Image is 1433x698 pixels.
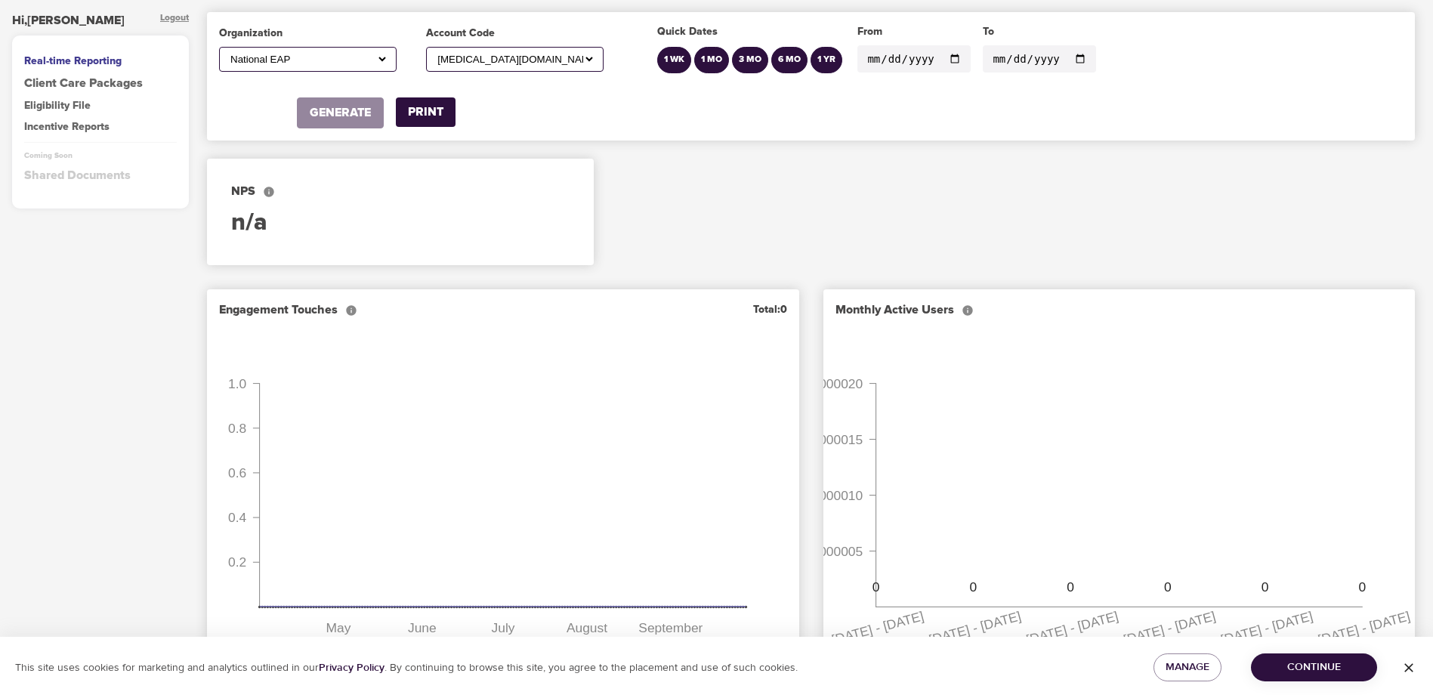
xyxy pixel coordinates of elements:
[811,47,842,73] button: 1 YR
[228,375,246,391] tspan: 1.0
[739,54,761,66] div: 3 MO
[1359,579,1367,595] tspan: 0
[1166,658,1209,677] span: Manage
[160,12,189,29] div: Logout
[228,421,246,436] tspan: 0.8
[24,54,177,69] div: Real-time Reporting
[829,608,925,647] tspan: [DATE] - [DATE]
[319,661,385,675] a: Privacy Policy
[228,465,246,480] tspan: 0.6
[408,103,443,121] div: PRINT
[701,54,722,66] div: 1 MO
[771,487,863,502] tspan: 0.00000000010
[396,97,456,127] button: PRINT
[228,510,247,525] tspan: 0.4
[231,183,570,200] div: NPS
[1067,579,1074,595] tspan: 0
[1219,608,1314,647] tspan: [DATE] - [DATE]
[12,12,125,29] div: Hi, [PERSON_NAME]
[778,54,801,66] div: 6 MO
[1122,608,1217,647] tspan: [DATE] - [DATE]
[310,104,371,122] div: GENERATE
[24,167,177,184] div: Shared Documents
[983,24,1096,39] div: To
[817,54,835,66] div: 1 YR
[1024,608,1120,647] tspan: [DATE] - [DATE]
[219,26,397,41] div: Organization
[771,543,863,558] tspan: 0.00000000005
[1154,653,1221,681] button: Manage
[1251,653,1377,681] button: Continue
[771,431,863,446] tspan: 0.00000000015
[657,47,691,73] button: 1 WK
[24,150,177,161] div: Coming Soon
[326,620,351,635] tspan: May
[297,97,384,128] button: GENERATE
[408,620,437,635] tspan: June
[1164,579,1172,595] tspan: 0
[657,24,845,39] div: Quick Dates
[228,554,246,570] tspan: 0.2
[219,301,357,319] div: Engagement Touches
[694,47,729,73] button: 1 MO
[567,620,607,635] tspan: August
[345,304,357,317] svg: The total number of engaged touches of the various eM life features and programs during the period.
[231,206,570,241] div: n/a
[1262,579,1269,595] tspan: 0
[1263,658,1365,677] span: Continue
[24,119,177,134] div: Incentive Reports
[492,620,515,635] tspan: July
[927,608,1022,647] tspan: [DATE] - [DATE]
[771,375,863,391] tspan: 0.00000000020
[664,54,684,66] div: 1 WK
[426,26,604,41] div: Account Code
[857,24,971,39] div: From
[969,579,977,595] tspan: 0
[24,98,177,113] div: Eligibility File
[732,47,768,73] button: 3 MO
[872,579,879,595] tspan: 0
[962,304,974,317] svg: Monthly Active Users. The 30 day rolling count of active users
[835,301,974,319] div: Monthly Active Users
[639,620,703,635] tspan: September
[771,47,808,73] button: 6 MO
[1317,608,1412,647] tspan: [DATE] - [DATE]
[24,75,177,92] a: Client Care Packages
[753,302,787,317] div: Total: 0
[263,186,275,198] svg: A widely used satisfaction measure to determine a customer's propensity to recommend the service ...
